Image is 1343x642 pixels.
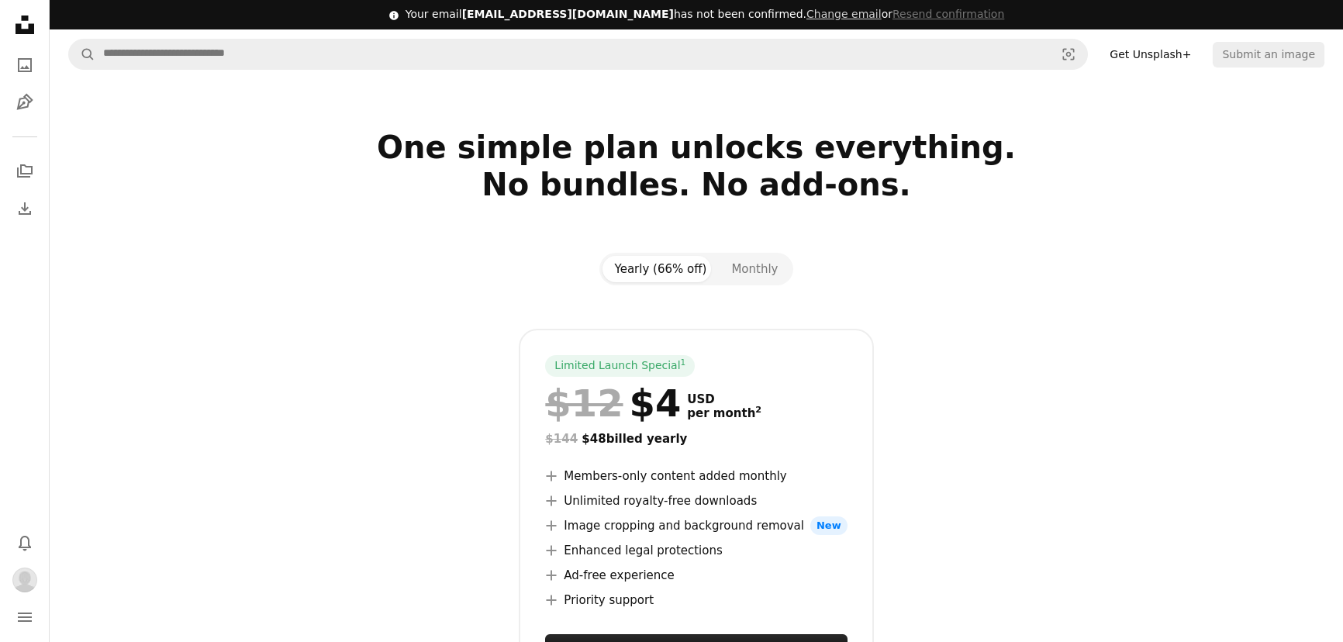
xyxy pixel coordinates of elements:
button: Resend confirmation [892,7,1004,22]
a: Photos [9,50,40,81]
a: Home — Unsplash [9,9,40,43]
a: Download History [9,193,40,224]
span: $144 [545,432,578,446]
h2: One simple plan unlocks everything. No bundles. No add-ons. [197,129,1196,240]
span: USD [687,392,761,406]
a: Change email [806,8,882,20]
span: [EMAIL_ADDRESS][DOMAIN_NAME] [462,8,674,20]
li: Members-only content added monthly [545,467,847,485]
a: Get Unsplash+ [1100,42,1200,67]
button: Menu [9,602,40,633]
img: Avatar of user Kristian Kulijanov [12,568,37,592]
span: or [806,8,1004,20]
a: Illustrations [9,87,40,118]
a: 1 [678,358,689,374]
div: Your email has not been confirmed. [406,7,1005,22]
div: $48 billed yearly [545,430,847,448]
button: Notifications [9,527,40,558]
sup: 2 [755,405,761,415]
button: Yearly (66% off) [602,256,720,282]
a: 2 [752,406,765,420]
button: Submit an image [1213,42,1324,67]
button: Visual search [1050,40,1087,69]
button: Search Unsplash [69,40,95,69]
li: Image cropping and background removal [545,516,847,535]
a: Collections [9,156,40,187]
sup: 1 [681,357,686,367]
li: Enhanced legal protections [545,541,847,560]
li: Unlimited royalty-free downloads [545,492,847,510]
button: Profile [9,564,40,595]
span: per month [687,406,761,420]
button: Monthly [719,256,790,282]
div: Limited Launch Special [545,355,695,377]
li: Priority support [545,591,847,609]
span: New [810,516,848,535]
span: $12 [545,383,623,423]
li: Ad-free experience [545,566,847,585]
form: Find visuals sitewide [68,39,1088,70]
div: $4 [545,383,681,423]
